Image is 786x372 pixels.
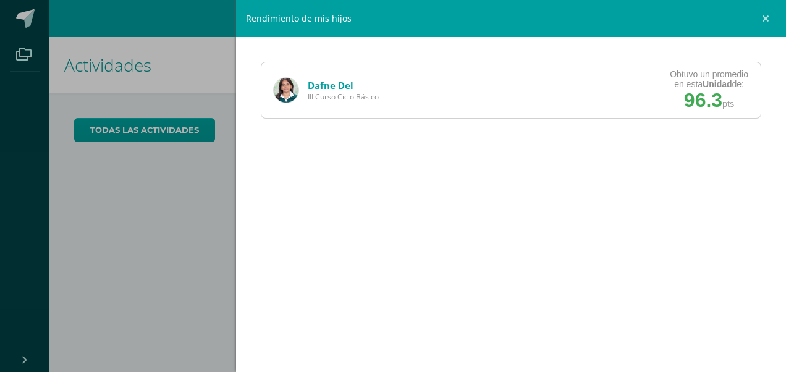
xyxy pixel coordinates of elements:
a: Dafne Del [308,79,353,91]
div: Obtuvo un promedio en esta de: [670,69,748,89]
strong: Unidad [703,79,732,89]
span: III Curso Ciclo Básico [308,91,379,102]
span: 96.3 [684,89,722,111]
img: f29f8a9d438c8a54807b82434e0554ef.png [274,78,298,103]
span: pts [722,99,734,109]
